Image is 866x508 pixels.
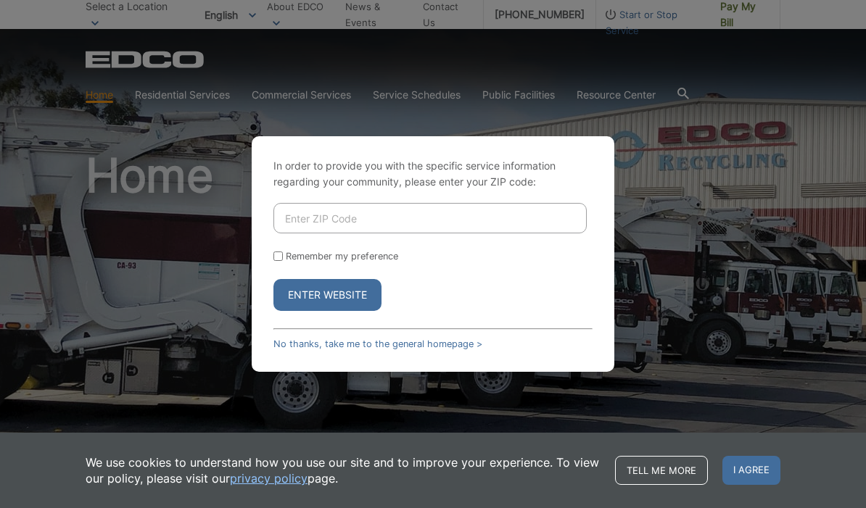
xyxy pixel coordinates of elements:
button: Enter Website [273,279,382,311]
span: I agree [722,456,780,485]
a: privacy policy [230,470,308,486]
a: Tell me more [615,456,708,485]
input: Enter ZIP Code [273,203,587,233]
a: No thanks, take me to the general homepage > [273,338,482,349]
p: We use cookies to understand how you use our site and to improve your experience. To view our pol... [86,454,601,486]
label: Remember my preference [286,251,398,262]
p: In order to provide you with the specific service information regarding your community, please en... [273,158,593,190]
